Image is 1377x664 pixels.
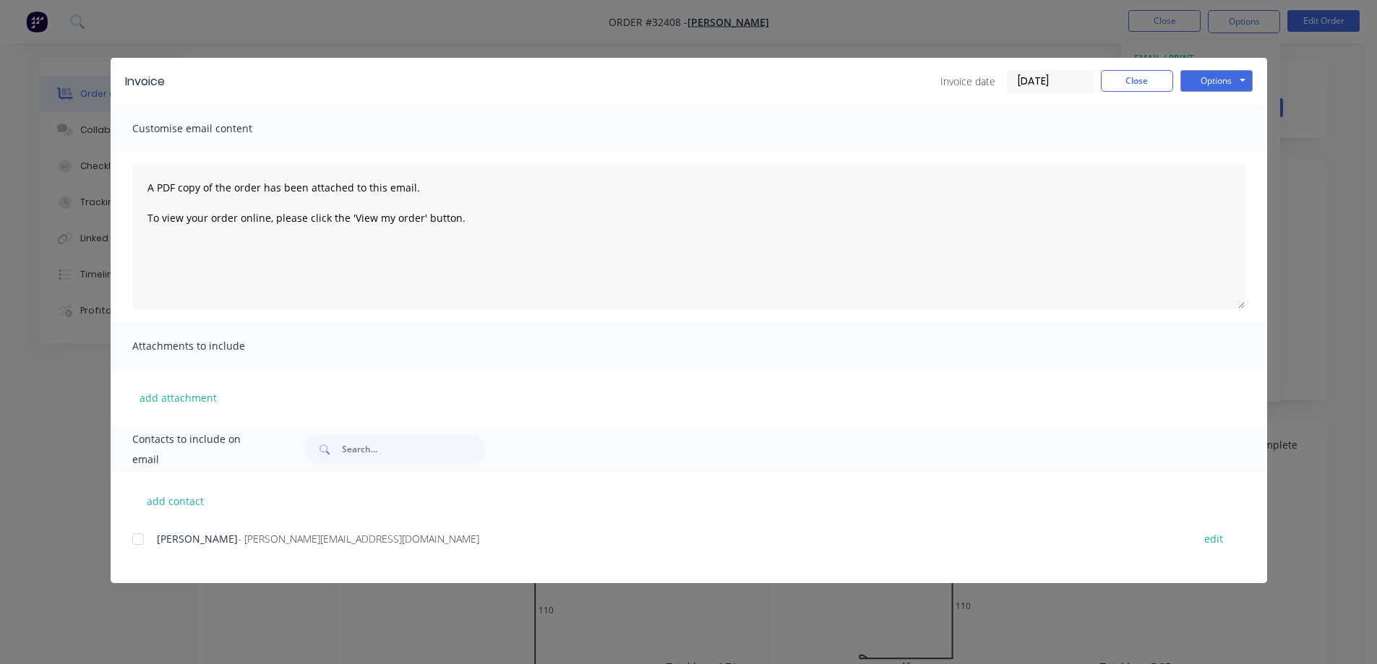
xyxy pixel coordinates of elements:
[132,336,291,356] span: Attachments to include
[157,532,238,546] span: [PERSON_NAME]
[1180,70,1253,92] button: Options
[132,429,269,470] span: Contacts to include on email
[342,435,485,464] input: Search...
[132,387,224,408] button: add attachment
[238,532,479,546] span: - [PERSON_NAME][EMAIL_ADDRESS][DOMAIN_NAME]
[1196,529,1232,548] button: edit
[132,118,291,139] span: Customise email content
[125,73,165,90] div: Invoice
[940,74,995,89] span: Invoice date
[132,490,219,512] button: add contact
[132,165,1245,309] textarea: A PDF copy of the order has been attached to this email. To view your order online, please click ...
[1101,70,1173,92] button: Close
